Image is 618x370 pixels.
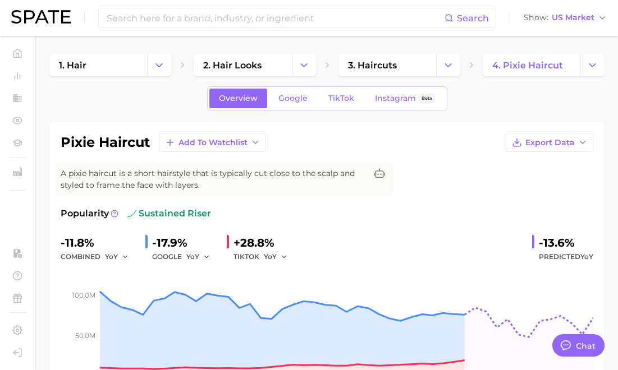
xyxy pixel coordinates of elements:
[328,94,354,103] span: TikTok
[552,15,594,21] span: US Market
[234,250,295,263] div: TIKTOK
[61,136,150,149] h1: pixie haircut
[436,54,460,76] button: Change Category
[264,252,277,261] span: YoY
[61,250,136,263] div: combined
[159,133,266,152] button: Add to Watchlist
[186,250,210,263] button: YoY
[61,207,109,220] span: Popularity
[219,94,258,103] span: Overview
[61,168,366,191] span: A pixie haircut is a short hairstyle that is typically cut close to the scalp and styled to frame...
[348,60,397,71] span: 3. haircuts
[9,344,26,361] a: Log out. Currently logged in with e-mail addison@spate.nyc.
[539,250,593,263] span: Predicted
[506,133,593,152] button: Export Data
[524,15,548,21] span: Show
[152,234,218,252] div: -17.9%
[105,252,118,261] span: YoY
[483,54,580,76] a: 4. pixie haircut
[59,60,86,71] span: 1. hair
[338,54,436,76] a: 3. haircuts
[319,89,364,108] a: TikTok
[580,252,593,261] span: YoY
[292,54,316,76] button: Change Category
[422,94,432,103] span: Beta
[106,8,445,27] input: Search here for a brand, industry, or ingredient
[194,54,291,76] a: 2. hair looks
[539,234,593,252] div: -13.6%
[365,89,445,108] a: InstagramBeta
[234,234,295,252] div: +28.8%
[152,250,218,263] div: GOOGLE
[457,13,489,24] span: Search
[105,250,129,263] button: YoY
[11,10,71,24] img: SPATE
[580,54,605,76] button: Change Category
[186,252,199,261] span: YoY
[147,54,171,76] button: Change Category
[264,250,288,263] button: YoY
[127,207,211,220] span: sustained riser
[61,234,136,252] div: -11.8%
[209,89,267,108] a: Overview
[375,94,416,103] span: Instagram
[127,209,136,218] img: sustained riser
[492,60,563,71] span: 4. pixie haircut
[269,89,317,108] a: Google
[178,138,248,147] span: Add to Watchlist
[49,54,147,76] a: 1. hair
[203,60,262,71] span: 2. hair looks
[525,138,575,147] span: Export Data
[278,94,308,103] span: Google
[521,11,610,25] button: ShowUS Market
